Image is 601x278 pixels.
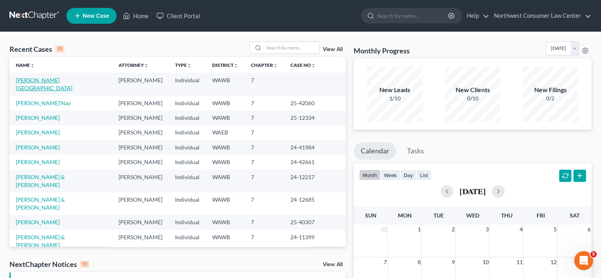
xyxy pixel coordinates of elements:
[112,192,169,215] td: [PERSON_NAME]
[245,155,284,169] td: 7
[367,85,422,95] div: New Leads
[590,251,597,257] span: 5
[245,125,284,140] td: 7
[466,212,479,219] span: Wed
[112,230,169,260] td: [PERSON_NAME]
[206,215,245,230] td: WAWB
[169,125,206,140] td: Individual
[381,170,400,180] button: week
[16,196,65,211] a: [PERSON_NAME] & [PERSON_NAME]
[245,192,284,215] td: 7
[206,192,245,215] td: WAWB
[16,219,60,225] a: [PERSON_NAME]
[365,212,376,219] span: Sun
[251,62,278,68] a: Chapterunfold_more
[481,257,489,267] span: 10
[206,140,245,155] td: WAWB
[112,155,169,169] td: [PERSON_NAME]
[284,230,346,260] td: 24-11399
[9,259,89,269] div: NextChapter Notices
[245,170,284,192] td: 7
[55,45,64,53] div: 15
[119,9,153,23] a: Home
[16,174,65,188] a: [PERSON_NAME] & [PERSON_NAME]
[515,257,523,267] span: 11
[175,62,192,68] a: Typeunfold_more
[284,110,346,125] td: 25-12334
[16,129,60,136] a: [PERSON_NAME]
[518,225,523,234] span: 4
[569,212,579,219] span: Sat
[169,73,206,95] td: Individual
[284,170,346,192] td: 24-12217
[169,110,206,125] td: Individual
[153,9,204,23] a: Client Portal
[445,95,500,102] div: 0/10
[16,77,72,91] a: [PERSON_NAME][GEOGRAPHIC_DATA]
[523,95,578,102] div: 0/2
[354,142,396,160] a: Calendar
[16,159,60,165] a: [PERSON_NAME]
[144,63,149,68] i: unfold_more
[245,73,284,95] td: 7
[212,62,238,68] a: Districtunfold_more
[552,225,557,234] span: 5
[433,212,444,219] span: Tue
[416,257,421,267] span: 8
[523,85,578,95] div: New Filings
[382,257,387,267] span: 7
[245,215,284,230] td: 7
[245,110,284,125] td: 7
[284,140,346,155] td: 24-41984
[284,192,346,215] td: 24-12685
[450,225,455,234] span: 2
[16,62,35,68] a: Nameunfold_more
[377,8,449,23] input: Search by name...
[460,187,486,195] h2: [DATE]
[112,96,169,110] td: [PERSON_NAME]
[112,110,169,125] td: [PERSON_NAME]
[206,170,245,192] td: WAWB
[245,140,284,155] td: 7
[16,144,60,151] a: [PERSON_NAME]
[16,100,71,106] a: [PERSON_NAME]'Nay
[359,170,381,180] button: month
[206,110,245,125] td: WAWB
[206,125,245,140] td: WAEB
[169,192,206,215] td: Individual
[245,230,284,260] td: 7
[284,215,346,230] td: 25-40307
[245,96,284,110] td: 7
[587,225,592,234] span: 6
[234,63,238,68] i: unfold_more
[169,96,206,110] td: Individual
[16,234,65,256] a: [PERSON_NAME] & [PERSON_NAME], [PERSON_NAME]
[187,63,192,68] i: unfold_more
[206,73,245,95] td: WAWB
[450,257,455,267] span: 9
[206,230,245,260] td: WAWB
[367,95,422,102] div: 1/10
[290,62,316,68] a: Case Nounfold_more
[490,9,591,23] a: Northwest Consumer Law Center
[9,44,64,54] div: Recent Cases
[445,85,500,95] div: New Clients
[311,63,316,68] i: unfold_more
[574,251,593,270] iframe: Intercom live chat
[169,230,206,260] td: Individual
[206,96,245,110] td: WAWB
[379,225,387,234] span: 31
[416,225,421,234] span: 1
[536,212,544,219] span: Fri
[501,212,512,219] span: Thu
[112,125,169,140] td: [PERSON_NAME]
[284,96,346,110] td: 25-42060
[463,9,489,23] a: Help
[119,62,149,68] a: Attorneyunfold_more
[112,140,169,155] td: [PERSON_NAME]
[273,63,278,68] i: unfold_more
[169,170,206,192] td: Individual
[323,47,343,52] a: View All
[400,170,416,180] button: day
[80,261,89,268] div: 10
